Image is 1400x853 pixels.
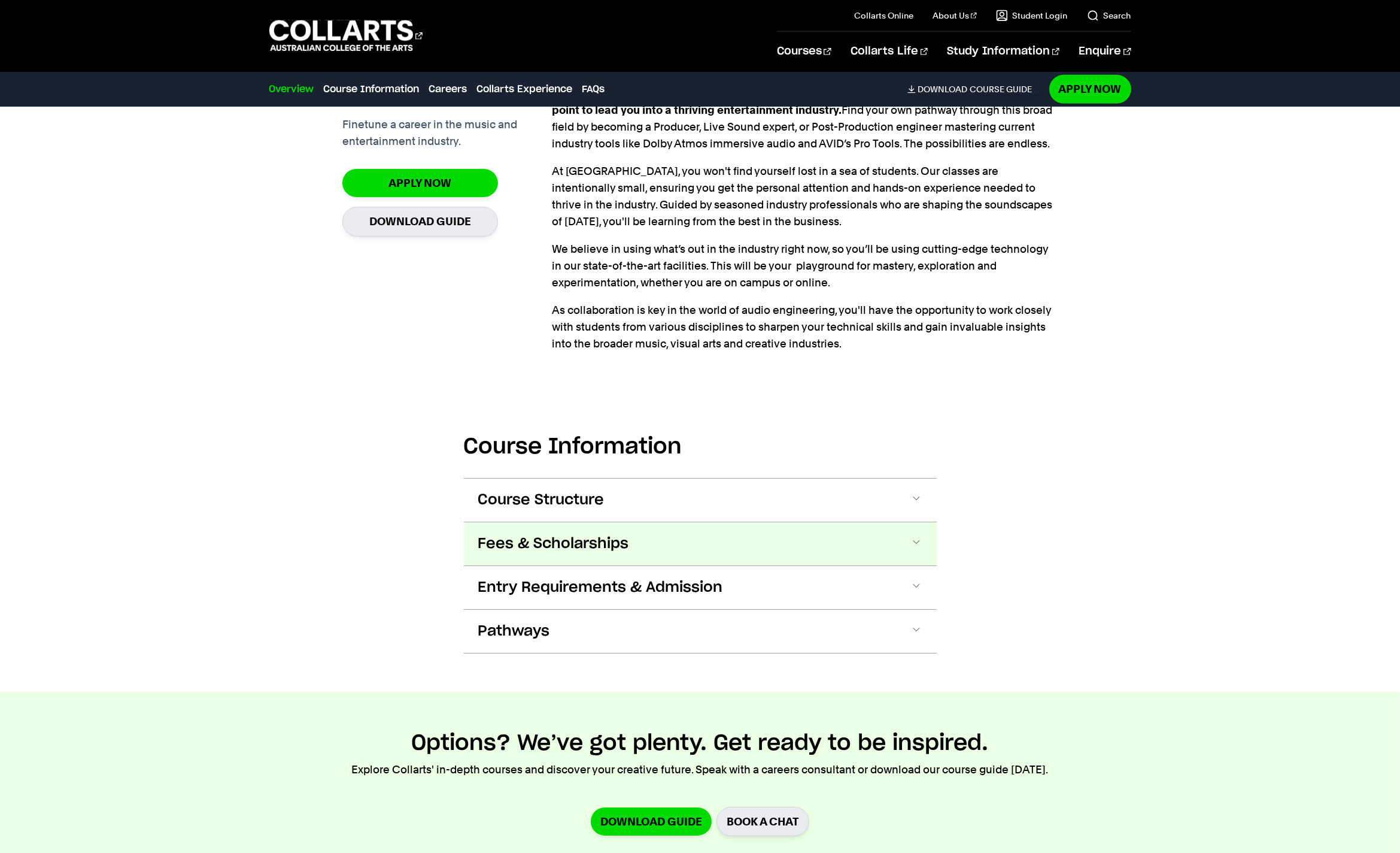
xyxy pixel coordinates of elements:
[352,761,1049,778] p: Explore Collarts' in-depth courses and discover your creative future. Speak with a careers consul...
[464,434,937,460] h2: Course Information
[342,169,498,197] a: Apply Now
[777,32,831,71] a: Courses
[342,207,498,236] a: Download Guide
[478,491,605,510] span: Course Structure
[552,163,1058,230] p: At [GEOGRAPHIC_DATA], you won't find yourself lost in a sea of students. Our classes are intentio...
[591,807,712,836] a: Download Guide
[342,116,552,150] p: Finetune a career in the music and entertainment industry.
[1079,32,1131,71] a: Enquire
[464,566,937,609] button: Entry Requirements & Admission
[947,32,1059,71] a: Study Information
[477,82,573,96] a: Collarts Experience
[478,534,629,553] span: Fees & Scholarships
[582,82,605,96] a: FAQs
[933,10,977,22] a: About Us
[716,807,809,836] a: BOOK A CHAT
[269,19,423,53] div: Go to homepage
[478,622,550,641] span: Pathways
[851,32,928,71] a: Collarts Life
[907,84,1042,95] a: DownloadCourse Guide
[464,610,937,653] button: Pathways
[552,241,1058,291] p: We believe in using what’s out in the industry right now, so you’ll be using cutting-edge technol...
[412,730,989,757] h2: Options? We’ve got plenty. Get ready to be inspired.
[478,578,723,597] span: Entry Requirements & Admission
[996,10,1068,22] a: Student Login
[552,85,1058,152] p: Find your own pathway through this broad field by becoming a Producer, Live Sound expert, or Post...
[918,84,968,95] span: Download
[854,10,913,22] a: Collarts Online
[324,82,420,96] a: Course Information
[464,479,937,522] button: Course Structure
[269,82,314,96] a: Overview
[1087,10,1131,22] a: Search
[552,302,1058,352] p: As collaboration is key in the world of audio engineering, you'll have the opportunity to work cl...
[429,82,467,96] a: Careers
[464,522,937,565] button: Fees & Scholarships
[1049,75,1131,103] a: Apply Now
